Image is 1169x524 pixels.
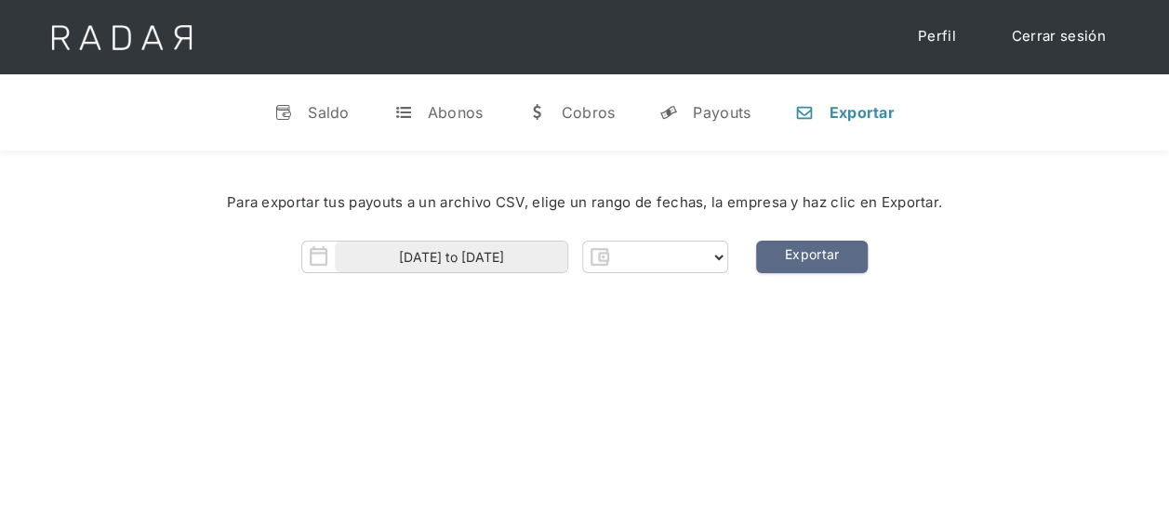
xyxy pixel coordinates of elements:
[561,103,615,122] div: Cobros
[756,241,868,273] a: Exportar
[428,103,484,122] div: Abonos
[795,103,814,122] div: n
[56,192,1113,214] div: Para exportar tus payouts a un archivo CSV, elige un rango de fechas, la empresa y haz clic en Ex...
[274,103,293,122] div: v
[693,103,751,122] div: Payouts
[308,103,350,122] div: Saldo
[993,19,1124,55] a: Cerrar sesión
[301,241,728,273] form: Form
[829,103,894,122] div: Exportar
[899,19,975,55] a: Perfil
[527,103,546,122] div: w
[394,103,413,122] div: t
[659,103,678,122] div: y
